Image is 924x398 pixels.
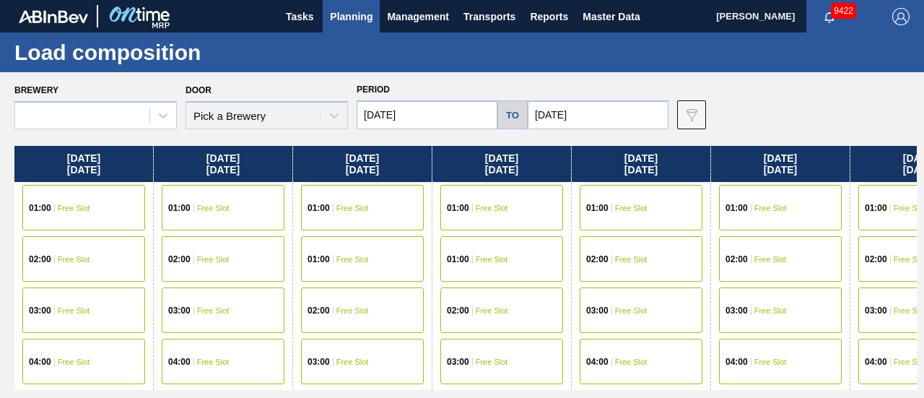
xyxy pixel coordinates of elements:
span: Free Slot [58,204,90,212]
div: [DATE] [DATE] [154,146,292,182]
span: 02:00 [865,255,887,264]
span: 01:00 [29,204,51,212]
span: 03:00 [447,358,469,366]
span: Free Slot [197,306,230,315]
span: Free Slot [58,358,90,366]
span: Free Slot [476,204,508,212]
span: Free Slot [336,204,369,212]
input: mm/dd/yyyy [357,100,497,129]
span: 04:00 [168,358,191,366]
span: 01:00 [725,204,748,212]
span: 03:00 [29,306,51,315]
span: Free Slot [754,255,787,264]
span: Free Slot [336,255,369,264]
span: Free Slot [615,204,648,212]
span: 04:00 [586,358,609,366]
span: Free Slot [336,306,369,315]
span: 01:00 [865,204,887,212]
span: 04:00 [865,358,887,366]
span: Free Slot [197,255,230,264]
span: 9422 [831,3,856,19]
span: 04:00 [725,358,748,366]
span: Management [387,8,449,25]
div: [DATE] [DATE] [14,146,153,182]
span: Free Slot [197,204,230,212]
img: icon-filter-gray [683,106,700,124]
span: 03:00 [308,358,330,366]
span: 02:00 [447,306,469,315]
span: 03:00 [168,306,191,315]
span: Tasks [284,8,315,25]
img: TNhmsLtSVTkK8tSr43FrP2fwEKptu5GPRR3wAAAABJRU5ErkJggg== [19,10,88,23]
span: 04:00 [29,358,51,366]
div: [DATE] [DATE] [432,146,571,182]
span: Reports [530,8,568,25]
span: Planning [330,8,372,25]
span: Free Slot [58,255,90,264]
span: Free Slot [336,358,369,366]
span: 02:00 [168,255,191,264]
span: 03:00 [865,306,887,315]
span: 01:00 [308,204,330,212]
span: Free Slot [615,255,648,264]
span: Period [357,85,390,95]
span: 01:00 [447,255,469,264]
label: Door [186,85,212,95]
button: Notifications [806,7,853,27]
h1: Load composition [14,44,271,61]
span: Free Slot [58,306,90,315]
span: 02:00 [725,255,748,264]
span: Free Slot [476,306,508,315]
span: Free Slot [754,204,787,212]
span: 02:00 [308,306,330,315]
span: Free Slot [754,306,787,315]
span: 01:00 [586,204,609,212]
span: 02:00 [29,255,51,264]
span: Transports [463,8,515,25]
span: 01:00 [308,255,330,264]
h5: to [506,110,519,121]
span: Free Slot [615,358,648,366]
span: Free Slot [476,358,508,366]
span: 01:00 [447,204,469,212]
button: icon-filter-gray [677,100,706,129]
span: Free Slot [615,306,648,315]
span: Free Slot [754,358,787,366]
div: [DATE] [DATE] [293,146,432,182]
span: 01:00 [168,204,191,212]
label: Brewery [14,85,58,95]
span: 03:00 [586,306,609,315]
input: mm/dd/yyyy [528,100,668,129]
div: [DATE] [DATE] [711,146,850,182]
span: 03:00 [725,306,748,315]
img: Logout [892,8,910,25]
span: Free Slot [476,255,508,264]
span: Master Data [583,8,640,25]
span: Free Slot [197,358,230,366]
div: [DATE] [DATE] [572,146,710,182]
span: 02:00 [586,255,609,264]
